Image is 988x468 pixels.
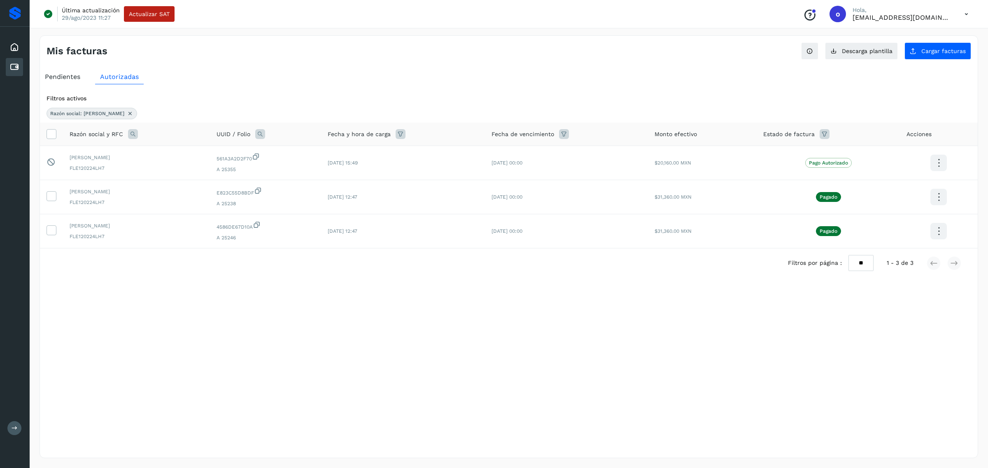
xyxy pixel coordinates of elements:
p: 29/ago/2023 11:27 [62,14,111,21]
span: [DATE] 00:00 [492,160,522,166]
span: Pendientes [45,73,80,81]
span: [DATE] 12:47 [328,228,357,234]
span: [PERSON_NAME] [70,154,203,161]
h4: Mis facturas [47,45,107,57]
p: orlando@rfllogistics.com.mx [853,14,951,21]
span: FLE120224LH7 [70,199,203,206]
span: Filtros por página : [788,259,842,267]
span: FLE120224LH7 [70,233,203,240]
span: Razón social: [PERSON_NAME] [50,110,124,117]
span: FLE120224LH7 [70,164,203,172]
button: Actualizar SAT [124,6,175,22]
span: 4586DE67D10A [217,221,315,231]
button: Descarga plantilla [825,42,898,60]
span: Razón social y RFC [70,130,123,139]
span: $31,360.00 MXN [655,194,692,200]
span: [DATE] 00:00 [492,194,522,200]
p: Pago Autorizado [809,160,848,166]
span: Estado de factura [763,130,815,139]
span: 561A3A2D2F70 [217,153,315,162]
span: [DATE] 12:47 [328,194,357,200]
p: Hola, [853,7,951,14]
p: Pagado [820,194,837,200]
span: E823C55D8BDF [217,187,315,197]
p: Última actualización [62,7,120,14]
span: $20,160.00 MXN [655,160,691,166]
span: [DATE] 15:49 [328,160,358,166]
span: A 25246 [217,234,315,241]
span: Fecha y hora de carga [328,130,391,139]
span: UUID / Folio [217,130,250,139]
span: A 25238 [217,200,315,207]
span: A 25355 [217,166,315,173]
span: Cargar facturas [921,48,966,54]
span: 1 - 3 de 3 [887,259,913,267]
span: Descarga plantilla [842,48,892,54]
p: Pagado [820,228,837,234]
span: Autorizadas [100,73,139,81]
div: Inicio [6,38,23,56]
span: [DATE] 00:00 [492,228,522,234]
div: Cuentas por pagar [6,58,23,76]
button: Cargar facturas [904,42,971,60]
div: Filtros activos [47,94,971,103]
span: Monto efectivo [655,130,697,139]
span: Fecha de vencimiento [492,130,554,139]
span: [PERSON_NAME] [70,188,203,195]
span: $31,360.00 MXN [655,228,692,234]
div: Razón social: FLETA [47,108,137,119]
span: [PERSON_NAME] [70,222,203,229]
span: Acciones [906,130,932,139]
span: Actualizar SAT [129,11,170,17]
